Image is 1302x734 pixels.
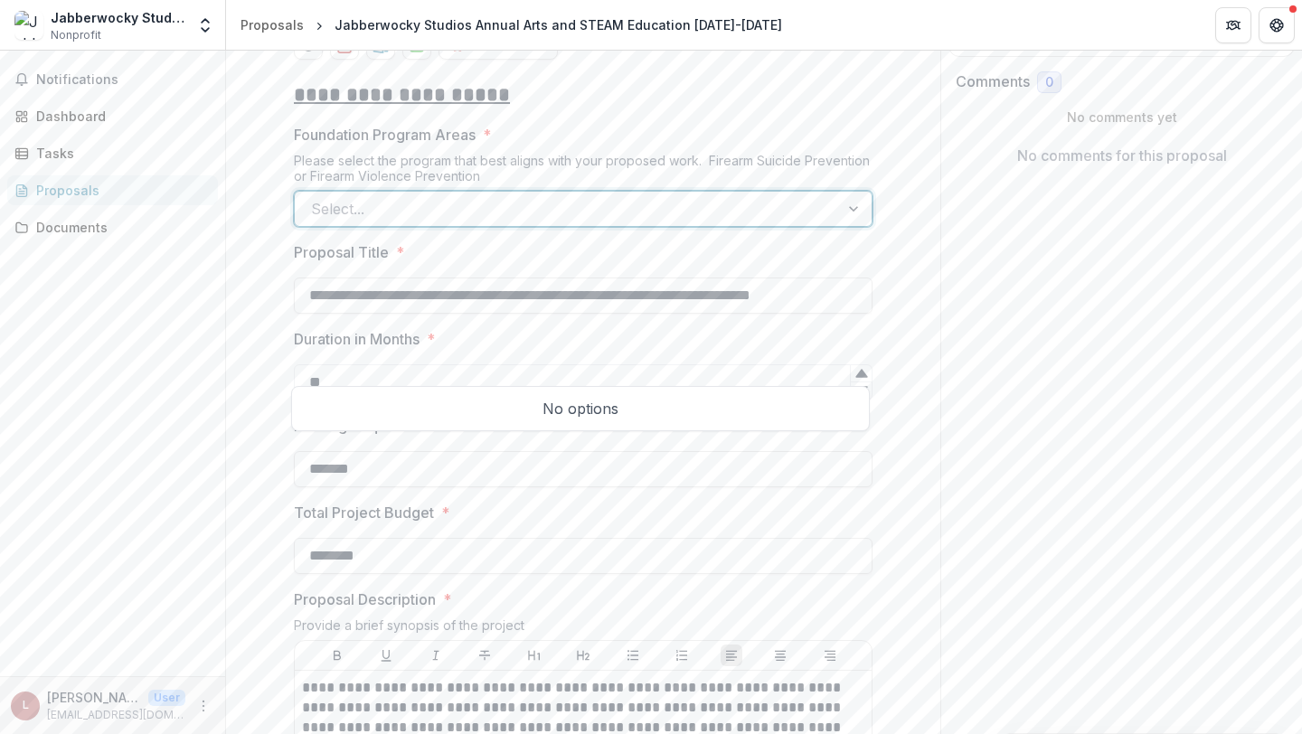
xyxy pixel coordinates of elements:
[1045,75,1053,90] span: 0
[23,700,29,711] div: Linda
[1259,7,1295,43] button: Get Help
[241,15,304,34] div: Proposals
[47,707,185,723] p: [EMAIL_ADDRESS][DOMAIN_NAME]
[7,65,218,94] button: Notifications
[36,144,203,163] div: Tasks
[51,8,185,27] div: Jabberwocky Studios
[294,617,873,640] div: Provide a brief synopsis of the project
[769,645,791,666] button: Align Center
[326,645,348,666] button: Bold
[1017,145,1227,166] p: No comments for this proposal
[36,218,203,237] div: Documents
[425,645,447,666] button: Italicize
[524,645,545,666] button: Heading 1
[51,27,101,43] span: Nonprofit
[7,175,218,205] a: Proposals
[296,391,865,427] div: No options
[819,645,841,666] button: Align Right
[36,72,211,88] span: Notifications
[294,124,476,146] p: Foundation Program Areas
[7,101,218,131] a: Dashboard
[47,688,141,707] p: [PERSON_NAME]
[956,108,1288,127] p: No comments yet
[671,645,693,666] button: Ordered List
[14,11,43,40] img: Jabberwocky Studios
[294,588,436,610] p: Proposal Description
[193,7,218,43] button: Open entity switcher
[294,502,434,523] p: Total Project Budget
[36,181,203,200] div: Proposals
[572,645,594,666] button: Heading 2
[721,645,742,666] button: Align Left
[233,12,311,38] a: Proposals
[148,690,185,706] p: User
[7,212,218,242] a: Documents
[193,695,214,717] button: More
[474,645,495,666] button: Strike
[294,153,873,191] div: Please select the program that best aligns with your proposed work. Firearm Suicide Prevention or...
[1215,7,1251,43] button: Partners
[294,241,389,263] p: Proposal Title
[36,107,203,126] div: Dashboard
[622,645,644,666] button: Bullet List
[375,645,397,666] button: Underline
[294,328,420,350] p: Duration in Months
[335,15,782,34] div: Jabberwocky Studios Annual Arts and STEAM Education [DATE]-[DATE]
[7,138,218,168] a: Tasks
[956,73,1030,90] h2: Comments
[233,12,789,38] nav: breadcrumb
